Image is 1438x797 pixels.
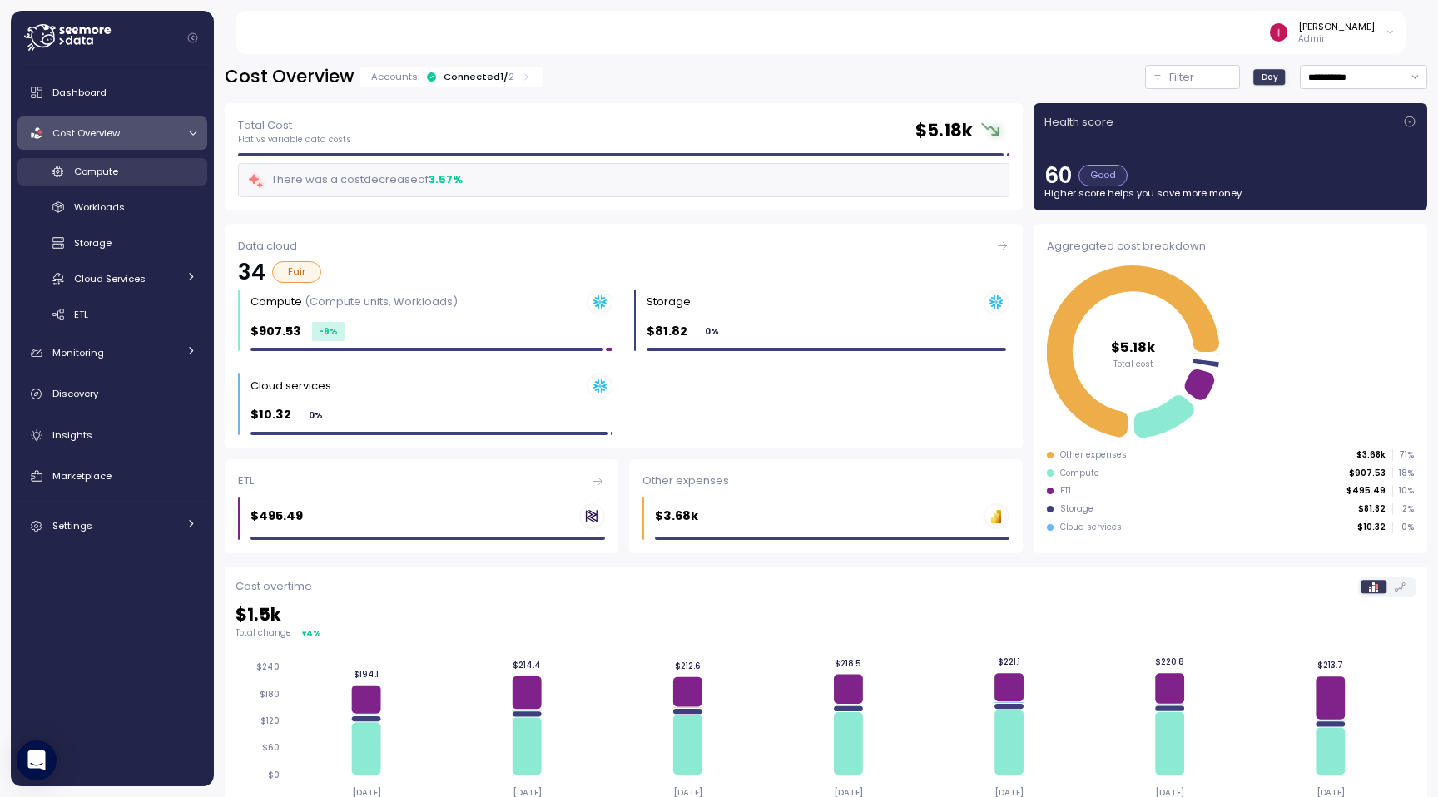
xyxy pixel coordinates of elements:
div: 3.57 % [429,171,463,188]
div: ▾ [302,627,321,640]
span: Dashboard [52,86,107,99]
a: Data cloud34FairCompute (Compute units, Workloads)$907.53-9%Storage $81.820%Cloud services $10.320% [225,224,1023,448]
p: (Compute units, Workloads) [305,294,458,309]
div: Other expenses [642,473,1009,489]
span: Storage [74,236,112,250]
tspan: $120 [260,715,280,726]
div: Storage [647,294,691,310]
div: [PERSON_NAME] [1298,20,1375,33]
span: Workloads [74,200,125,214]
p: $907.53 [250,322,301,341]
p: 60 [1044,165,1072,186]
div: 0 % [698,322,726,341]
a: Dashboard [17,76,207,109]
a: Cloud Services [17,265,207,292]
button: Filter [1145,65,1240,89]
div: Accounts:Connected1/2 [360,67,543,87]
div: Storage [1060,503,1093,515]
div: Connected 1 / [444,70,514,83]
div: ETL [1060,485,1073,497]
p: 71 % [1393,449,1413,461]
tspan: $212.6 [677,661,702,671]
h2: $ 5.18k [915,119,973,143]
h2: $ 1.5k [236,603,1416,627]
div: Compute [1060,468,1099,479]
p: Accounts: [371,70,419,83]
span: Settings [52,519,92,532]
a: Monitoring [17,336,207,369]
p: Higher score helps you save more money [1044,186,1416,200]
p: $10.32 [250,405,291,424]
a: Marketplace [17,459,207,493]
a: Cost Overview [17,116,207,150]
div: 0 % [302,406,330,425]
a: Workloads [17,194,207,221]
span: Cost Overview [52,126,120,140]
div: Aggregated cost breakdown [1047,238,1414,255]
p: 10 % [1393,485,1413,497]
div: 4 % [306,627,321,640]
tspan: $240 [256,661,280,672]
p: 34 [238,261,265,283]
p: $907.53 [1349,468,1386,479]
tspan: Total cost [1113,358,1153,369]
tspan: $60 [262,742,280,753]
a: Compute [17,158,207,186]
div: Cloud services [1060,522,1122,533]
p: 18 % [1393,468,1413,479]
tspan: $214.4 [513,660,542,671]
p: Filter [1169,69,1194,86]
tspan: $194.1 [354,669,379,680]
p: Total Cost [238,117,351,134]
span: Insights [52,428,92,442]
p: $81.82 [647,322,687,341]
p: $495.49 [250,507,303,526]
tspan: $213.7 [1321,660,1347,671]
span: Cloud Services [74,272,146,285]
button: Collapse navigation [182,32,203,44]
a: Discovery [17,378,207,411]
a: Insights [17,418,207,452]
p: Health score [1044,114,1113,131]
div: There was a cost decrease of [247,171,463,190]
div: ETL [238,473,605,489]
p: $81.82 [1358,503,1386,515]
p: 2 % [1393,503,1413,515]
p: 2 [508,70,514,83]
p: Flat vs variable data costs [238,134,351,146]
h2: Cost Overview [225,65,354,89]
tspan: $218.5 [837,657,864,668]
tspan: $180 [260,689,280,700]
p: Admin [1298,33,1375,45]
div: Cloud services [250,378,331,394]
tspan: $220.8 [1158,656,1188,667]
img: ACg8ocKLuhHFaZBJRg6H14Zm3JrTaqN1bnDy5ohLcNYWE-rfMITsOg=s96-c [1270,23,1287,41]
tspan: $0 [268,770,280,780]
a: Storage [17,230,207,257]
span: Monitoring [52,346,104,359]
tspan: $221.1 [1000,656,1023,667]
div: Open Intercom Messenger [17,740,57,780]
p: Cost overtime [236,578,312,595]
p: $495.49 [1346,485,1386,497]
div: Other expenses [1060,449,1127,461]
p: $3.68k [1356,449,1386,461]
tspan: $5.18k [1111,337,1156,356]
span: Marketplace [52,469,112,483]
a: ETL$495.49 [225,459,618,553]
p: Total change [236,627,291,639]
span: Day [1262,71,1278,83]
p: $10.32 [1357,522,1386,533]
div: Data cloud [238,238,1009,255]
span: ETL [74,308,88,321]
div: Fair [272,261,321,283]
a: ETL [17,300,207,328]
div: -9 % [312,322,345,341]
span: Discovery [52,387,98,400]
span: Compute [74,165,118,178]
a: Settings [17,510,207,543]
p: $3.68k [655,507,698,526]
p: 0 % [1393,522,1413,533]
div: Compute [250,294,458,310]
